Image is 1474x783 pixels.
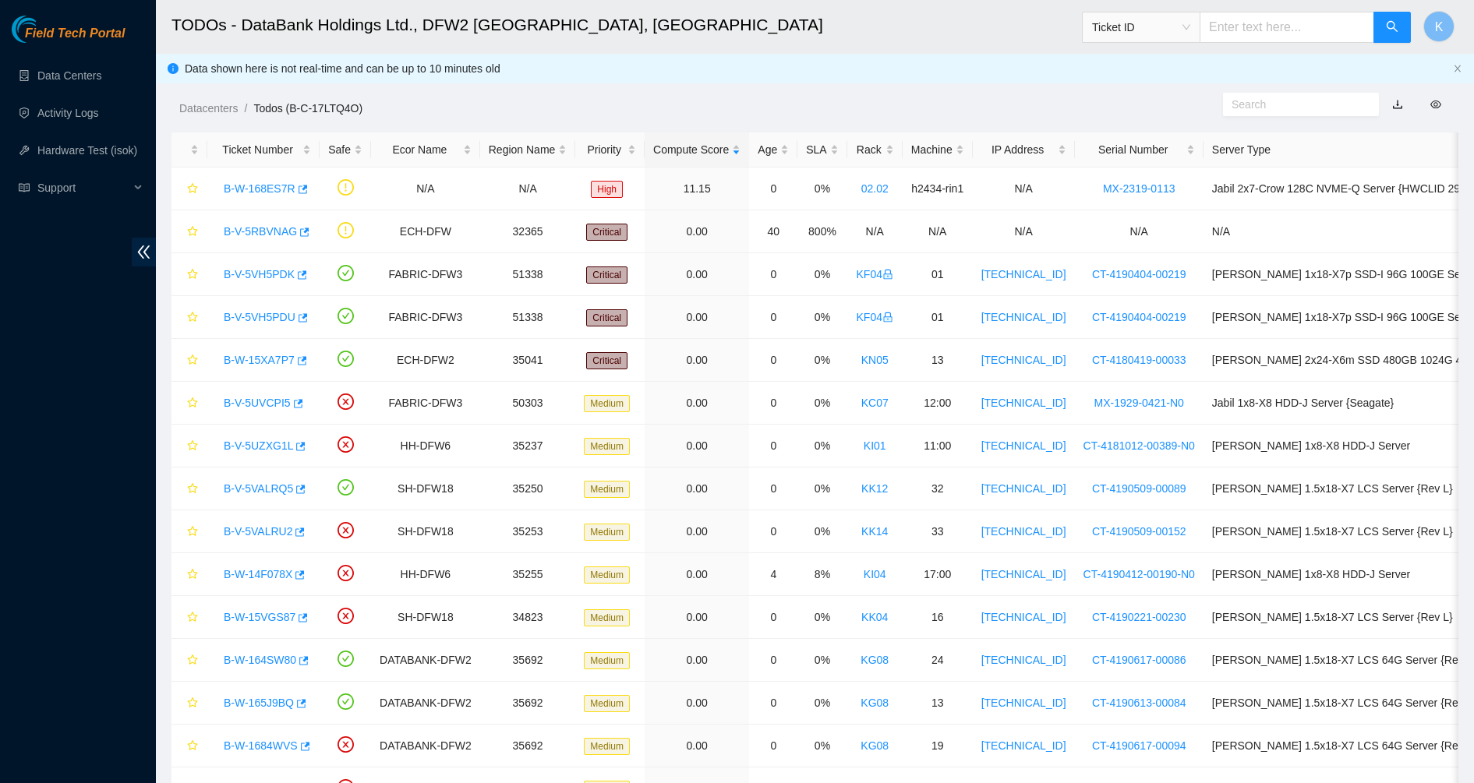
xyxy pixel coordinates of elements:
td: 35255 [480,553,576,596]
a: [TECHNICAL_ID] [981,739,1066,752]
span: Medium [584,652,630,669]
td: N/A [973,210,1075,253]
button: star [180,176,199,201]
span: search [1386,20,1398,35]
button: star [180,305,199,330]
td: 0.00 [645,382,749,425]
td: 13 [903,682,973,725]
td: 0.00 [645,210,749,253]
a: B-W-168ES7R [224,182,295,195]
a: B-W-165J9BQ [224,697,294,709]
span: star [187,226,198,238]
a: CT-4190404-00219 [1092,268,1186,280]
td: HH-DFW6 [371,425,480,467]
td: N/A [371,168,480,210]
a: [TECHNICAL_ID] [981,654,1066,666]
button: star [180,519,199,544]
td: N/A [973,168,1075,210]
a: CT-4190617-00094 [1092,739,1186,752]
td: N/A [847,210,903,253]
span: close-circle [338,565,354,581]
td: DATABANK-DFW2 [371,725,480,767]
span: Critical [586,266,627,284]
span: close-circle [338,522,354,538]
a: Hardware Test (isok) [37,144,137,157]
td: 0% [797,596,847,639]
span: check-circle [338,693,354,710]
span: lock [882,312,893,323]
span: star [187,483,198,496]
td: N/A [1075,210,1204,253]
a: [TECHNICAL_ID] [981,397,1066,409]
td: ECH-DFW [371,210,480,253]
td: 33 [903,510,973,553]
span: check-circle [338,479,354,496]
td: 51338 [480,253,576,296]
span: Support [37,172,129,203]
button: star [180,690,199,715]
a: B-W-164SW80 [224,654,296,666]
a: KK12 [861,482,888,495]
a: KI01 [864,439,886,452]
span: / [244,102,247,115]
td: FABRIC-DFW3 [371,253,480,296]
td: 35237 [480,425,576,467]
span: Field Tech Portal [25,26,125,41]
span: star [187,697,198,710]
span: exclamation-circle [338,179,354,196]
a: [TECHNICAL_ID] [981,268,1066,280]
a: B-W-15VGS87 [224,611,295,623]
button: star [180,433,199,458]
a: CT-4190509-00152 [1092,525,1186,538]
a: B-V-5VALRU2 [224,525,292,538]
span: close-circle [338,608,354,624]
button: star [180,390,199,415]
td: 0 [749,682,797,725]
button: star [180,733,199,758]
a: KK04 [861,611,888,623]
td: 32365 [480,210,576,253]
td: 0.00 [645,725,749,767]
span: close-circle [338,436,354,453]
a: KG08 [861,697,889,709]
a: KC07 [861,397,889,409]
td: 11.15 [645,168,749,210]
a: CT-4181012-00389-N0 [1083,439,1195,452]
td: 01 [903,296,973,339]
a: CT-4190613-00084 [1092,697,1186,709]
span: exclamation-circle [338,222,354,238]
td: 8% [797,553,847,596]
a: B-W-1684WVS [224,739,298,752]
td: 0 [749,596,797,639]
td: 24 [903,639,973,682]
span: Medium [584,524,630,541]
span: Medium [584,566,630,584]
td: 0 [749,425,797,467]
a: [TECHNICAL_ID] [981,525,1066,538]
td: 0% [797,510,847,553]
a: CT-4190404-00219 [1092,311,1186,323]
td: 12:00 [903,382,973,425]
a: B-W-15XA7P7 [224,354,295,366]
span: Medium [584,438,630,455]
a: [TECHNICAL_ID] [981,311,1066,323]
a: KF04lock [857,311,893,323]
td: 800% [797,210,847,253]
span: star [187,526,198,538]
span: close-circle [338,393,354,410]
a: [TECHNICAL_ID] [981,568,1066,580]
button: star [180,262,199,287]
td: 50303 [480,382,576,425]
a: Activity Logs [37,107,99,119]
a: [TECHNICAL_ID] [981,697,1066,709]
span: double-left [132,238,156,266]
td: 34823 [480,596,576,639]
td: 0.00 [645,553,749,596]
td: 0% [797,339,847,382]
td: 0% [797,382,847,425]
span: star [187,440,198,453]
span: Medium [584,481,630,498]
td: HH-DFW6 [371,553,480,596]
a: Todos (B-C-17LTQ4O) [253,102,362,115]
td: 32 [903,467,973,510]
